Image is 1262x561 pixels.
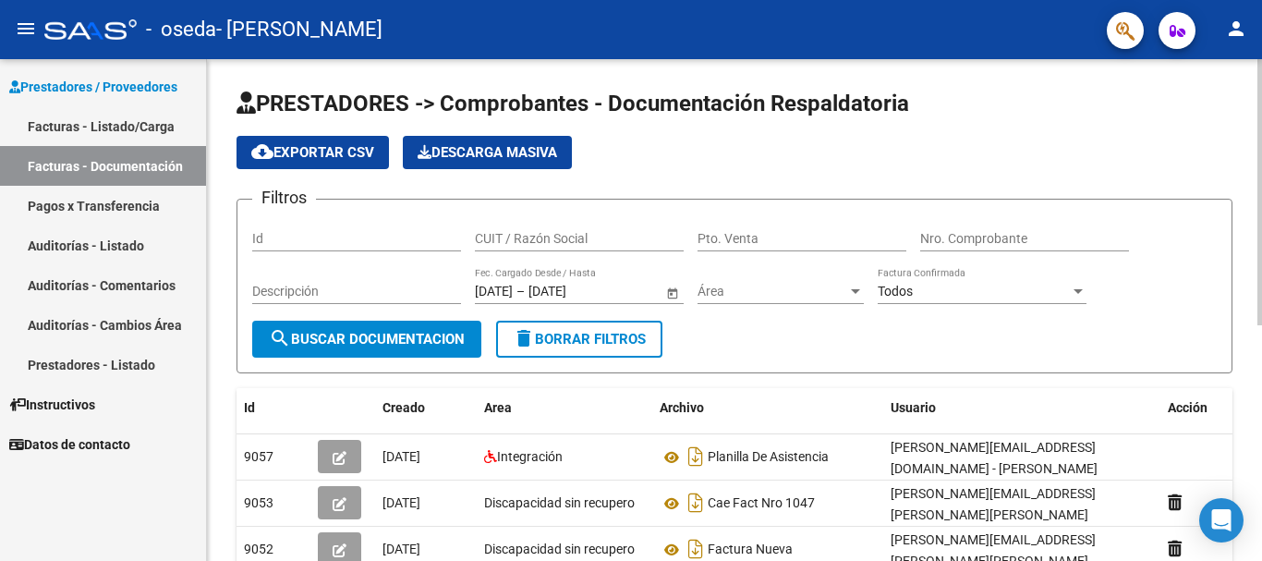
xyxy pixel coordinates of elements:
[496,321,662,358] button: Borrar Filtros
[1160,388,1253,428] datatable-header-cell: Acción
[708,450,829,465] span: Planilla De Asistencia
[252,321,481,358] button: Buscar Documentacion
[403,136,572,169] app-download-masive: Descarga masiva de comprobantes (adjuntos)
[418,144,557,161] span: Descarga Masiva
[251,144,374,161] span: Exportar CSV
[708,543,793,557] span: Factura Nueva
[652,388,883,428] datatable-header-cell: Archivo
[403,136,572,169] button: Descarga Masiva
[237,136,389,169] button: Exportar CSV
[9,395,95,415] span: Instructivos
[1168,400,1207,415] span: Acción
[660,400,704,415] span: Archivo
[382,495,420,510] span: [DATE]
[497,449,563,464] span: Integración
[698,284,847,299] span: Área
[484,495,635,510] span: Discapacidad sin recupero
[528,284,619,299] input: End date
[484,400,512,415] span: Area
[244,449,273,464] span: 9057
[269,327,291,349] mat-icon: search
[878,284,913,299] span: Todos
[708,496,815,511] span: Cae Fact Nro 1047
[244,400,255,415] span: Id
[891,486,1098,543] span: [PERSON_NAME][EMAIL_ADDRESS][PERSON_NAME][PERSON_NAME][DOMAIN_NAME] - [PERSON_NAME]
[375,388,477,428] datatable-header-cell: Creado
[1199,498,1244,543] div: Open Intercom Messenger
[269,331,465,348] span: Buscar Documentacion
[516,284,525,299] span: –
[237,91,909,116] span: PRESTADORES -> Comprobantes - Documentación Respaldatoria
[237,388,310,428] datatable-header-cell: Id
[252,185,316,211] h3: Filtros
[891,440,1098,476] span: [PERSON_NAME][EMAIL_ADDRESS][DOMAIN_NAME] - [PERSON_NAME]
[382,542,420,556] span: [DATE]
[382,400,425,415] span: Creado
[684,442,708,471] i: Descargar documento
[244,542,273,556] span: 9052
[684,488,708,518] i: Descargar documento
[15,18,37,40] mat-icon: menu
[513,331,646,348] span: Borrar Filtros
[9,77,177,97] span: Prestadores / Proveedores
[146,9,216,50] span: - oseda
[216,9,382,50] span: - [PERSON_NAME]
[251,140,273,163] mat-icon: cloud_download
[484,542,635,556] span: Discapacidad sin recupero
[513,327,535,349] mat-icon: delete
[475,284,513,299] input: Start date
[662,283,682,302] button: Open calendar
[244,495,273,510] span: 9053
[9,434,130,455] span: Datos de contacto
[891,400,936,415] span: Usuario
[382,449,420,464] span: [DATE]
[1225,18,1247,40] mat-icon: person
[883,388,1160,428] datatable-header-cell: Usuario
[477,388,652,428] datatable-header-cell: Area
